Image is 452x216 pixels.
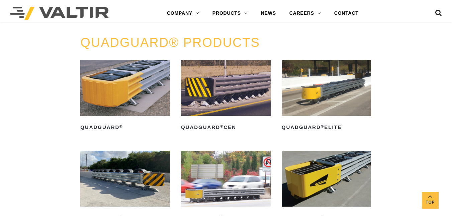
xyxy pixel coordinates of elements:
[422,192,439,209] a: Top
[160,7,206,20] a: COMPANY
[80,122,170,133] h2: QuadGuard
[10,7,109,20] img: Valtir
[80,60,170,133] a: QuadGuard®
[282,122,371,133] h2: QuadGuard Elite
[206,7,254,20] a: PRODUCTS
[282,60,371,133] a: QuadGuard®Elite
[119,124,123,128] sup: ®
[283,7,328,20] a: CAREERS
[328,7,365,20] a: CONTACT
[80,35,260,50] a: QUADGUARD® PRODUCTS
[254,7,283,20] a: NEWS
[422,199,439,206] span: Top
[181,60,271,133] a: QuadGuard®CEN
[321,124,324,128] sup: ®
[181,122,271,133] h2: QuadGuard CEN
[220,124,223,128] sup: ®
